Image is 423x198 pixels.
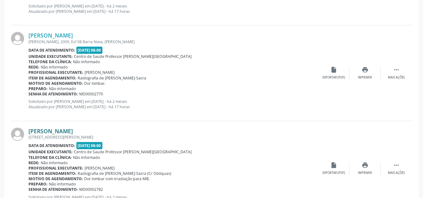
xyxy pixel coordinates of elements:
[28,143,75,148] b: Data de atendimento:
[84,176,150,181] span: Dor lombar com irradiação para MIE.
[28,3,318,14] p: Solicitado por [PERSON_NAME] em [DATE] - há 2 meses Atualizado por [PERSON_NAME] em [DATE] - há 1...
[393,66,400,73] i: 
[362,66,369,73] i: print
[28,160,39,165] b: Rede:
[28,181,48,187] b: Preparo:
[73,155,100,160] span: Não informado
[28,48,75,53] b: Data de atendimento:
[28,64,39,70] b: Rede:
[28,70,83,75] b: Profissional executante:
[28,32,73,39] a: [PERSON_NAME]
[76,142,103,149] span: [DATE] 08:00
[78,75,146,81] span: Radiografia de [PERSON_NAME]-Sacra
[28,171,76,176] b: Item de agendamento:
[28,59,72,64] b: Telefone da clínica:
[358,171,372,175] div: Imprimir
[28,155,72,160] b: Telefone da clínica:
[79,91,103,97] span: MD00002770
[28,165,83,171] b: Profissional executante:
[74,54,192,59] span: Centro de Saude Professor [PERSON_NAME][GEOGRAPHIC_DATA]
[393,162,400,169] i: 
[73,59,100,64] span: Não informado
[322,171,345,175] div: Exportar (PDF)
[28,149,73,155] b: Unidade executante:
[79,187,103,192] span: MD00002782
[28,135,318,140] div: [STREET_ADDRESS][PERSON_NAME]
[388,75,405,80] div: Mais ações
[28,91,78,97] b: Senha de atendimento:
[74,149,192,155] span: Centro de Saude Professor [PERSON_NAME][GEOGRAPHIC_DATA]
[28,176,83,181] b: Motivo de agendamento:
[28,128,73,135] a: [PERSON_NAME]
[84,81,106,86] span: Dor lombar.
[78,171,171,176] span: Radiografia de [PERSON_NAME]-Sacra (C/ Obliquas)
[28,54,73,59] b: Unidade executante:
[358,75,372,80] div: Imprimir
[330,162,337,169] i: insert_drive_file
[330,66,337,73] i: insert_drive_file
[28,81,83,86] b: Motivo de agendamento:
[76,47,103,54] span: [DATE] 08:00
[322,75,345,80] div: Exportar (PDF)
[28,86,48,91] b: Preparo:
[85,70,115,75] span: [PERSON_NAME]
[49,86,76,91] span: Não informado
[41,160,68,165] span: Não informado
[11,32,24,45] img: img
[28,99,318,109] p: Solicitado por [PERSON_NAME] em [DATE] - há 2 meses Atualizado por [PERSON_NAME] em [DATE] - há 1...
[28,39,318,44] div: [PERSON_NAME], 2009, Esf 08 Barra Nova, [PERSON_NAME]
[49,181,76,187] span: Não informado
[28,187,78,192] b: Senha de atendimento:
[28,75,76,81] b: Item de agendamento:
[85,165,115,171] span: [PERSON_NAME]
[11,128,24,141] img: img
[388,171,405,175] div: Mais ações
[41,64,68,70] span: Não informado
[362,162,369,169] i: print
